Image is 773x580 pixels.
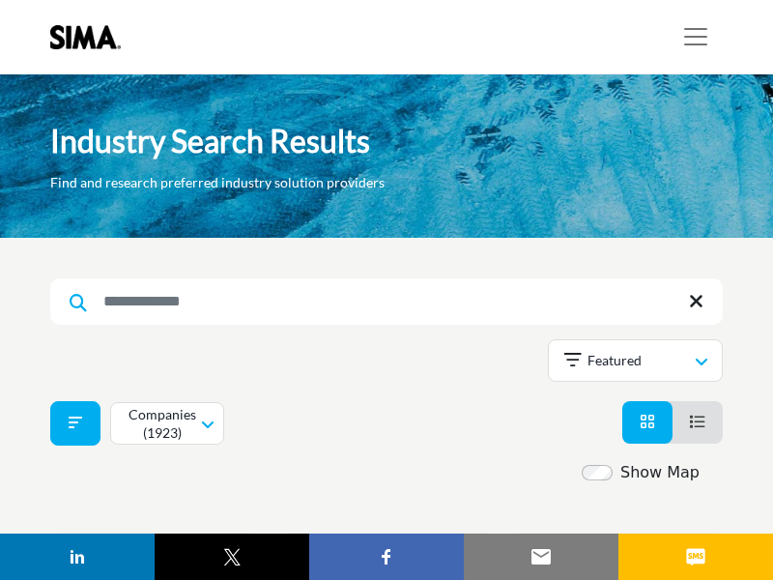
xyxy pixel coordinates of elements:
img: email sharing button [530,545,553,568]
a: View List [690,413,705,431]
li: List View [673,401,723,444]
img: linkedin sharing button [66,545,89,568]
button: Toggle navigation [669,17,723,56]
img: twitter sharing button [220,545,243,568]
input: Search Keyword [50,278,723,325]
button: Filter categories [50,401,100,446]
button: Companies (1923) [110,402,224,445]
img: facebook sharing button [375,545,398,568]
button: Featured [548,339,723,382]
h1: Industry Search Results [50,121,370,161]
img: sms sharing button [684,545,707,568]
a: View Card [640,413,655,431]
img: Site Logo [50,25,130,49]
p: Featured [587,351,642,370]
p: Companies (1923) [127,405,197,443]
li: Card View [622,401,673,444]
p: Find and research preferred industry solution providers [50,173,385,192]
label: Show Map [620,461,700,484]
